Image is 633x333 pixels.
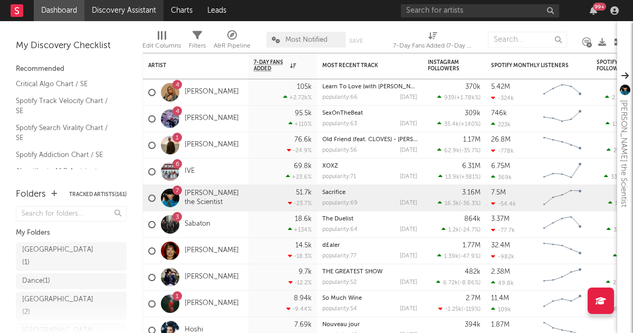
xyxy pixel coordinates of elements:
[322,163,338,169] a: XOXZ
[289,121,312,127] div: +110 %
[491,95,514,101] div: -324k
[185,299,239,308] a: [PERSON_NAME]
[322,269,382,275] a: THE GREATEST SHOW
[437,94,481,101] div: ( )
[491,84,510,90] div: 5.42M
[438,306,481,312] div: ( )
[444,122,459,127] span: 35.4k
[214,40,251,52] div: A&R Pipeline
[286,173,312,180] div: +23.6 %
[400,147,417,153] div: [DATE]
[322,280,357,285] div: popularity: 52
[491,200,516,207] div: -54.4k
[539,132,586,159] svg: Chart title
[539,106,586,132] svg: Chart title
[400,200,417,206] div: [DATE]
[322,121,357,127] div: popularity: 63
[288,200,312,207] div: -23.7 %
[491,242,510,249] div: 32.4M
[16,242,127,271] a: [GEOGRAPHIC_DATA](1)
[322,137,417,143] div: Old Friend (feat. CLOVES) - KOPPY Remix
[491,306,511,313] div: 109k
[16,122,116,144] a: Spotify Search Virality Chart / SE
[491,227,515,234] div: -77.7k
[142,26,181,57] div: Edit Columns
[254,59,287,72] span: 7-Day Fans Added
[438,173,481,180] div: ( )
[442,226,481,233] div: ( )
[428,59,465,72] div: Instagram Followers
[393,26,472,57] div: 7-Day Fans Added (7-Day Fans Added)
[436,279,481,286] div: ( )
[491,189,506,196] div: 7.5M
[401,4,559,17] input: Search for artists
[491,216,510,223] div: 3.37M
[189,26,206,57] div: Filters
[445,307,462,312] span: -1.25k
[16,292,127,320] a: [GEOGRAPHIC_DATA](2)
[466,295,481,302] div: 2.7M
[322,174,356,180] div: popularity: 71
[295,242,312,249] div: 14.5k
[491,110,507,117] div: 746k
[322,269,417,275] div: THE GREATEST SHOW
[22,293,97,319] div: [GEOGRAPHIC_DATA] ( 2 )
[185,167,195,176] a: IVE
[444,254,458,260] span: 1.39k
[491,321,510,328] div: 1.87M
[322,253,357,259] div: popularity: 77
[461,148,479,154] span: -35.7 %
[322,216,417,222] div: The Duelist
[16,78,116,90] a: Critical Algo Chart / SE
[491,121,511,128] div: 223k
[69,192,127,197] button: Tracked Artists(161)
[400,174,417,180] div: [DATE]
[322,243,340,248] a: d£aler
[185,273,239,282] a: [PERSON_NAME]
[16,165,116,187] a: Algorithmic A&R Assistant ([GEOGRAPHIC_DATA])
[491,269,510,275] div: 2.38M
[444,95,455,101] span: 939
[491,253,514,260] div: -982k
[22,244,97,269] div: [GEOGRAPHIC_DATA] ( 1 )
[322,147,357,153] div: popularity: 56
[461,122,479,127] span: +140 %
[590,6,597,15] button: 99+
[16,95,116,117] a: Spotify Track Velocity Chart / SE
[465,269,481,275] div: 482k
[16,273,127,289] a: Dance(1)
[460,254,479,260] span: -47.9 %
[185,189,243,207] a: [PERSON_NAME] the Scientist
[16,40,127,52] div: My Discovery Checklist
[294,321,312,328] div: 7.69k
[491,62,570,69] div: Spotify Monthly Listeners
[465,321,481,328] div: 394k
[322,227,358,233] div: popularity: 64
[322,200,358,206] div: popularity: 69
[189,40,206,52] div: Filters
[16,227,127,239] div: My Folders
[400,280,417,285] div: [DATE]
[283,94,312,101] div: +2.72k %
[400,306,417,312] div: [DATE]
[393,40,472,52] div: 7-Day Fans Added (7-Day Fans Added)
[322,295,362,301] a: So Much Wine
[491,163,510,170] div: 6.75M
[322,84,426,90] a: Learn To Love (with [PERSON_NAME])
[297,84,312,90] div: 105k
[349,38,363,44] button: Save
[289,279,312,286] div: -12.2 %
[185,88,239,97] a: [PERSON_NAME]
[295,110,312,117] div: 95.5k
[16,206,127,221] input: Search for folders...
[459,280,479,286] span: -8.86 %
[463,242,481,249] div: 1.77M
[445,174,459,180] span: 13.9k
[287,147,312,154] div: -24.9 %
[464,216,481,223] div: 864k
[400,227,417,233] div: [DATE]
[456,95,479,101] span: +1.78k %
[539,159,586,185] svg: Chart title
[322,322,417,328] div: Nouveau jour
[214,26,251,57] div: A&R Pipeline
